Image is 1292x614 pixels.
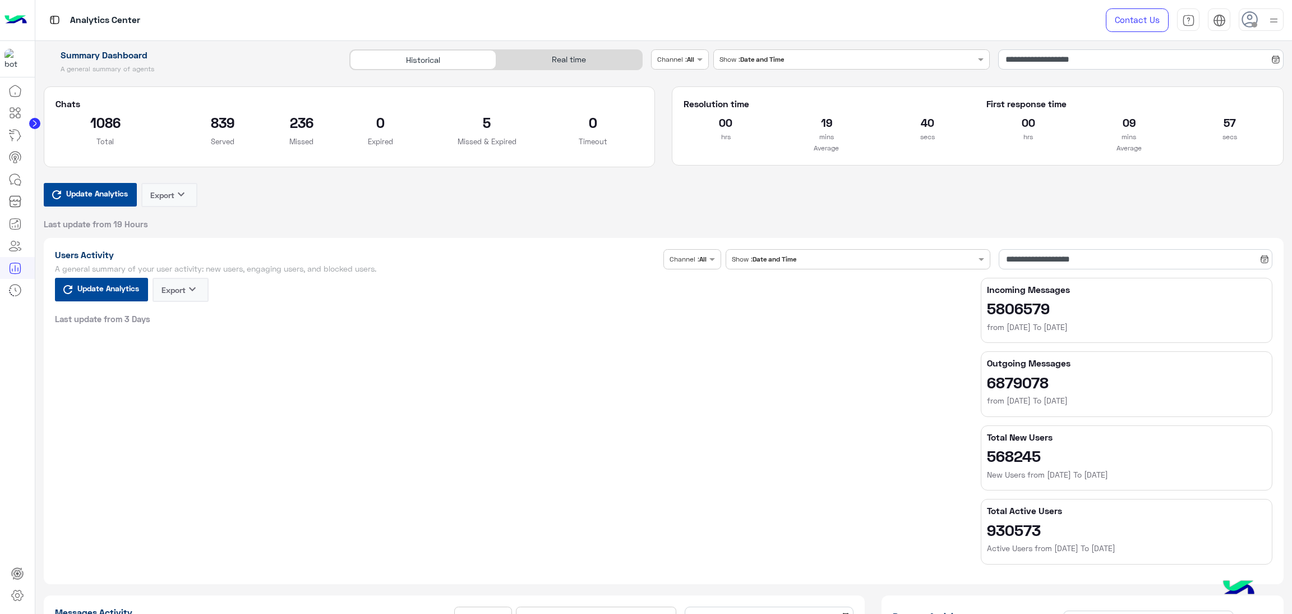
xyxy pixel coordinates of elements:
h5: Resolution time [684,98,969,109]
h2: 57 [1188,113,1272,131]
button: Update Analytics [55,278,148,301]
h2: 1086 [56,113,156,131]
p: Served [172,136,273,147]
h2: 930573 [987,521,1266,539]
img: Logo [4,8,27,32]
h6: from [DATE] To [DATE] [987,395,1266,406]
p: hrs [684,131,768,143]
i: keyboard_arrow_down [186,282,199,296]
h2: 19 [785,113,869,131]
h2: 00 [684,113,768,131]
p: Average [684,143,969,154]
h2: 09 [1087,113,1171,131]
p: Timeout [543,136,643,147]
h6: New Users from [DATE] To [DATE] [987,469,1266,480]
p: Expired [330,136,431,147]
b: Date and Time [753,255,796,263]
h1: Users Activity [55,249,659,260]
img: 1403182699927242 [4,49,25,69]
i: keyboard_arrow_down [174,187,188,201]
a: tab [1177,8,1199,32]
h5: Total New Users [987,432,1266,443]
p: secs [1188,131,1272,143]
span: Update Analytics [75,281,142,296]
div: Historical [350,50,496,70]
p: hrs [986,131,1070,143]
div: Real time [496,50,642,70]
p: secs [885,131,970,143]
button: Exportkeyboard_arrow_down [141,183,197,207]
p: Missed [289,136,313,147]
img: profile [1267,13,1281,28]
h2: 5 [447,113,526,131]
a: Contact Us [1106,8,1169,32]
span: Last update from 19 Hours [44,218,148,230]
h1: Summary Dashboard [44,49,337,61]
p: mins [1087,131,1171,143]
p: Total [56,136,156,147]
img: tab [48,13,62,27]
b: Date and Time [740,55,784,63]
p: Average [986,143,1272,154]
img: tab [1213,14,1226,27]
p: mins [785,131,869,143]
h2: 236 [289,113,313,131]
h2: 839 [172,113,273,131]
h5: Total Active Users [987,505,1266,516]
h2: 0 [543,113,643,131]
h5: Chats [56,98,644,109]
span: Last update from 3 Days [55,313,150,324]
h5: A general summary of agents [44,65,337,74]
p: Analytics Center [70,13,140,28]
h2: 40 [885,113,970,131]
h2: 0 [330,113,431,131]
h5: First response time [986,98,1272,109]
h5: Incoming Messages [987,284,1266,295]
h2: 5806579 [987,299,1266,317]
p: Missed & Expired [447,136,526,147]
button: Exportkeyboard_arrow_down [153,278,209,302]
h5: A general summary of your user activity: new users, engaging users, and blocked users. [55,264,659,273]
b: All [699,255,707,263]
h2: 00 [986,113,1070,131]
img: hulul-logo.png [1219,569,1258,608]
img: tab [1182,14,1195,27]
span: Update Analytics [63,186,131,201]
button: Update Analytics [44,183,137,207]
h6: from [DATE] To [DATE] [987,322,1266,333]
h6: Active Users from [DATE] To [DATE] [987,543,1266,554]
h2: 568245 [987,447,1266,465]
h5: Outgoing Messages [987,358,1266,369]
b: All [687,55,694,63]
h2: 6879078 [987,373,1266,391]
